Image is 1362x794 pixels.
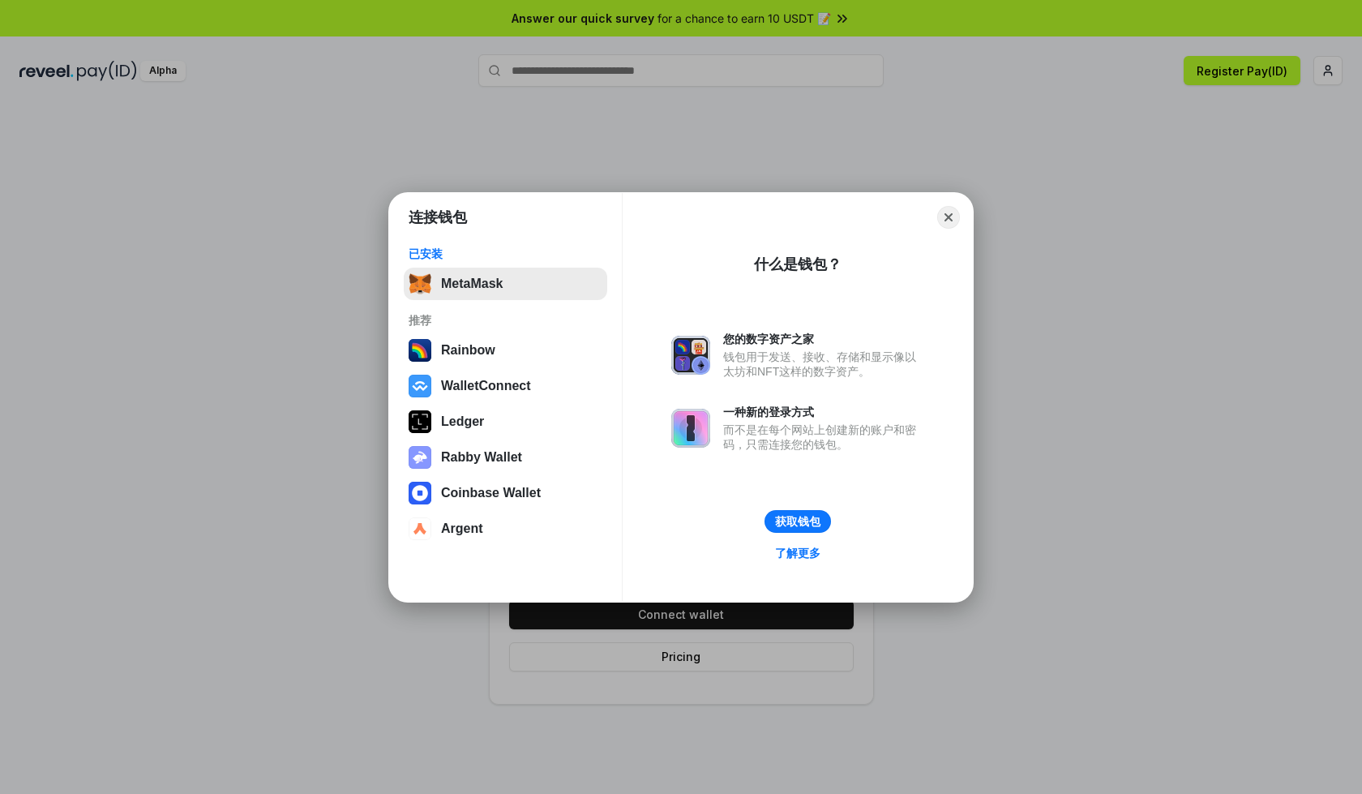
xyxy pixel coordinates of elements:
[723,332,924,346] div: 您的数字资产之家
[723,405,924,419] div: 一种新的登录方式
[723,350,924,379] div: 钱包用于发送、接收、存储和显示像以太坊和NFT这样的数字资产。
[404,370,607,402] button: WalletConnect
[409,517,431,540] img: svg+xml,%3Csvg%20width%3D%2228%22%20height%3D%2228%22%20viewBox%3D%220%200%2028%2028%22%20fill%3D...
[409,375,431,397] img: svg+xml,%3Csvg%20width%3D%2228%22%20height%3D%2228%22%20viewBox%3D%220%200%2028%2028%22%20fill%3D...
[409,208,467,227] h1: 连接钱包
[404,334,607,367] button: Rainbow
[409,410,431,433] img: svg+xml,%3Csvg%20xmlns%3D%22http%3A%2F%2Fwww.w3.org%2F2000%2Fsvg%22%20width%3D%2228%22%20height%3...
[441,343,495,358] div: Rainbow
[441,486,541,500] div: Coinbase Wallet
[441,450,522,465] div: Rabby Wallet
[404,268,607,300] button: MetaMask
[404,513,607,545] button: Argent
[671,336,710,375] img: svg+xml,%3Csvg%20xmlns%3D%22http%3A%2F%2Fwww.w3.org%2F2000%2Fsvg%22%20fill%3D%22none%22%20viewBox...
[765,543,830,564] a: 了解更多
[409,446,431,469] img: svg+xml,%3Csvg%20xmlns%3D%22http%3A%2F%2Fwww.w3.org%2F2000%2Fsvg%22%20fill%3D%22none%22%20viewBox...
[409,482,431,504] img: svg+xml,%3Csvg%20width%3D%2228%22%20height%3D%2228%22%20viewBox%3D%220%200%2028%2028%22%20fill%3D...
[404,406,607,438] button: Ledger
[404,477,607,509] button: Coinbase Wallet
[441,521,483,536] div: Argent
[775,546,820,560] div: 了解更多
[754,255,842,274] div: 什么是钱包？
[723,423,924,452] div: 而不是在每个网站上创建新的账户和密码，只需连接您的钱包。
[937,206,960,229] button: Close
[409,339,431,362] img: svg+xml,%3Csvg%20width%3D%22120%22%20height%3D%22120%22%20viewBox%3D%220%200%20120%20120%22%20fil...
[765,510,831,533] button: 获取钱包
[441,379,531,393] div: WalletConnect
[404,441,607,474] button: Rabby Wallet
[409,273,431,295] img: svg+xml,%3Csvg%20fill%3D%22none%22%20height%3D%2233%22%20viewBox%3D%220%200%2035%2033%22%20width%...
[775,514,820,529] div: 获取钱包
[409,313,602,328] div: 推荐
[671,409,710,448] img: svg+xml,%3Csvg%20xmlns%3D%22http%3A%2F%2Fwww.w3.org%2F2000%2Fsvg%22%20fill%3D%22none%22%20viewBox...
[409,247,602,261] div: 已安装
[441,414,484,429] div: Ledger
[441,277,503,291] div: MetaMask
